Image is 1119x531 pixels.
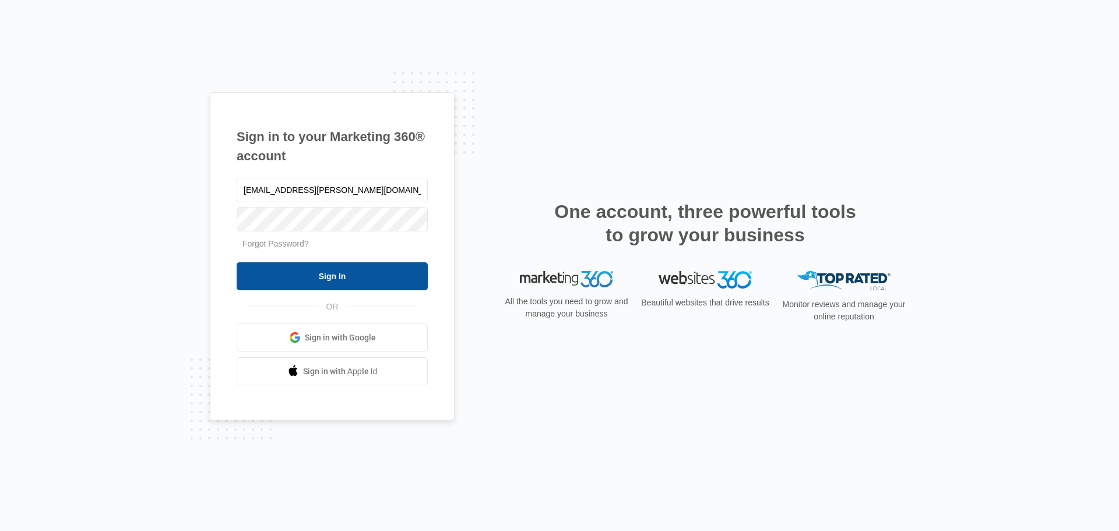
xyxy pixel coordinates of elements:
h1: Sign in to your Marketing 360® account [237,127,428,166]
span: OR [318,301,347,313]
img: Marketing 360 [520,271,613,287]
span: Sign in with Apple Id [303,365,378,378]
p: Monitor reviews and manage your online reputation [779,298,909,323]
a: Forgot Password? [242,239,309,248]
input: Sign In [237,262,428,290]
input: Email [237,178,428,202]
p: All the tools you need to grow and manage your business [501,296,632,320]
a: Sign in with Google [237,323,428,351]
img: Top Rated Local [797,271,891,290]
p: Beautiful websites that drive results [640,297,770,309]
h2: One account, three powerful tools to grow your business [551,200,860,247]
a: Sign in with Apple Id [237,357,428,385]
img: Websites 360 [659,271,752,288]
span: Sign in with Google [305,332,376,344]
